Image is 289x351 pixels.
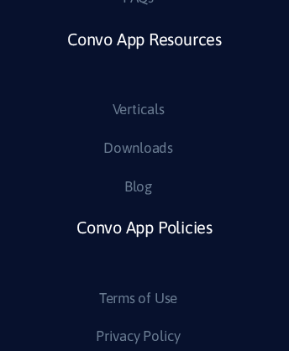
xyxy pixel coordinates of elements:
a: Convo App Resources [67,24,222,97]
a: Convo App Policies [76,212,213,285]
a: Privacy Policy [96,323,181,350]
a: Verticals [113,97,165,123]
a: Terms of Use [99,286,177,312]
a: Blog [124,174,152,201]
a: Downloads [103,135,173,162]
